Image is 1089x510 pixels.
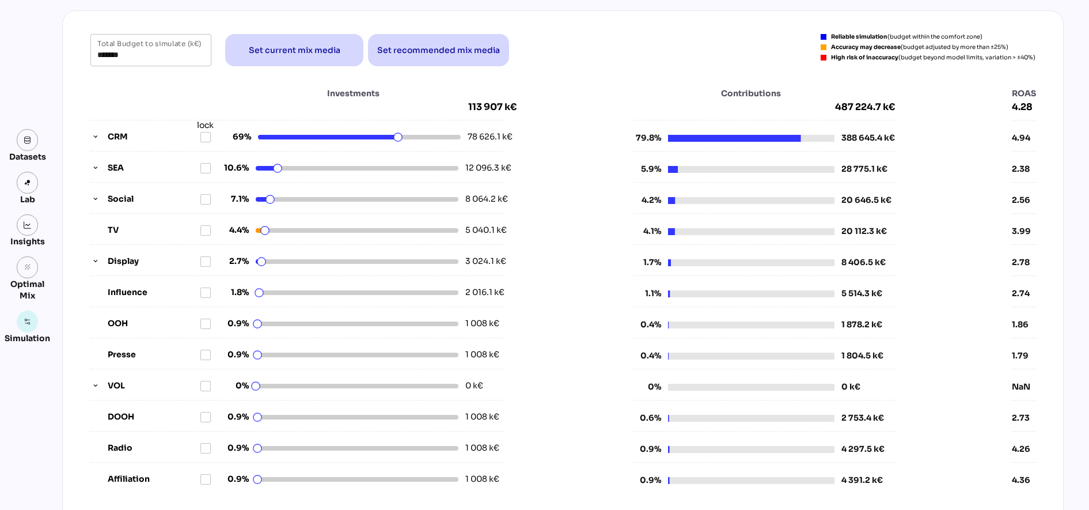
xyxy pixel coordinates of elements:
div: 4 391.2 k€ [841,474,883,486]
div: 8 406.5 k€ [841,256,886,269]
span: 0.9% [221,318,249,330]
img: lab.svg [24,179,32,187]
button: Set recommended mix media [368,34,509,66]
span: 7.1% [221,193,249,205]
div: 4.94 [1012,132,1036,143]
div: 2 753.4 k€ [841,412,884,424]
label: TV [108,224,200,236]
span: 4.4% [221,224,249,236]
div: 2.78 [1012,256,1036,268]
div: (budget beyond model limits, variation > ±40%) [831,55,1035,61]
div: 1 878.2 k€ [841,319,882,331]
div: 1 008 k€ [465,318,502,330]
label: Influence [108,286,200,299]
span: 5.9% [633,163,661,175]
div: 20 112.3 k€ [841,225,887,237]
span: Set current mix media [249,43,340,57]
div: 3.99 [1012,225,1036,237]
span: 113 907 k€ [468,101,517,113]
div: 2.38 [1012,163,1036,175]
div: 4.26 [1012,443,1036,455]
label: CRM [108,131,200,143]
strong: High risk of inaccuracy [831,54,898,61]
span: 1.1% [633,288,661,300]
div: 1 008 k€ [465,473,502,485]
span: Investments [252,88,454,99]
div: 0 k€ [841,381,860,393]
span: 0% [633,381,661,393]
div: (budget adjusted by more than ±25%) [831,44,1008,50]
div: 5 514.3 k€ [841,288,882,300]
span: 0% [221,380,249,392]
span: 4.1% [633,225,661,237]
span: 69% [223,131,251,143]
label: Social [108,193,200,205]
div: 2.56 [1012,194,1036,206]
div: 1.86 [1012,319,1036,330]
label: Display [108,255,200,267]
div: 4.36 [1012,474,1036,486]
div: 78 626.1 k€ [468,131,504,143]
span: 1.7% [633,256,661,269]
span: Contributions [668,88,834,99]
span: 1.8% [221,286,249,299]
img: data.svg [24,136,32,144]
span: 487 224.7 k€ [633,101,895,113]
div: Datasets [9,151,46,163]
div: (budget within the comfort zone) [831,34,982,40]
div: 1 008 k€ [465,442,502,454]
span: 2.7% [221,255,249,267]
div: 1 804.5 k€ [841,350,883,362]
span: 4.28 [1012,101,1036,113]
div: NaN [1012,381,1036,392]
span: 0.4% [633,350,661,362]
strong: Reliable simulation [831,33,887,40]
div: Simulation [5,333,50,344]
div: Insights [10,236,45,247]
div: 2 016.1 k€ [465,286,502,299]
div: 1 008 k€ [465,411,502,423]
div: 8 064.2 k€ [465,193,502,205]
input: Total Budget to simulate (k€) [97,34,204,66]
label: Affiliation [108,473,200,485]
img: settings.svg [24,318,32,326]
span: 0.9% [221,349,249,361]
span: 79.8% [633,132,661,144]
div: Optimal Mix [5,278,50,301]
span: 10.6% [221,162,249,174]
span: ROAS [1012,88,1036,99]
div: 20 646.5 k€ [841,194,891,206]
div: 3 024.1 k€ [465,255,502,267]
label: SEA [108,162,200,174]
i: grain [24,263,32,271]
div: 0 k€ [465,380,502,392]
span: 0.9% [221,473,249,485]
strong: Accuracy may decrease [831,43,901,51]
button: Set current mix media [225,34,363,66]
div: lock [197,119,214,131]
div: 4 297.5 k€ [841,443,885,455]
label: OOH [108,318,200,330]
label: Radio [108,442,200,454]
div: 2.74 [1012,288,1036,299]
div: 1 008 k€ [465,349,502,361]
span: 0.9% [633,474,661,486]
div: 388 645.4 k€ [841,132,895,144]
span: 0.4% [633,319,661,331]
span: 0.6% [633,412,661,424]
div: 5 040.1 k€ [465,224,502,236]
div: 12 096.3 k€ [465,162,502,174]
label: DOOH [108,411,200,423]
span: 0.9% [221,411,249,423]
label: VOL [108,380,200,392]
span: 4.2% [633,194,661,206]
span: Set recommended mix media [377,43,500,57]
label: Presse [108,349,200,361]
div: 1.79 [1012,350,1036,361]
span: 0.9% [221,442,249,454]
img: graph.svg [24,221,32,229]
div: Lab [15,194,40,205]
div: 28 775.1 k€ [841,163,887,175]
div: 2.73 [1012,412,1036,424]
span: 0.9% [633,443,661,455]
